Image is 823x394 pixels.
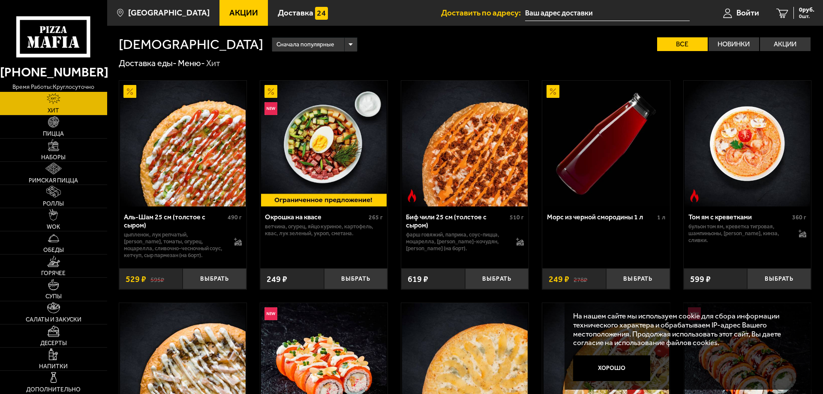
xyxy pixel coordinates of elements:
[264,102,277,115] img: Новинка
[267,275,287,283] span: 249 ₽
[657,214,665,221] span: 1 л
[40,340,67,346] span: Десерты
[264,307,277,320] img: Новинка
[119,58,177,68] a: Доставка еды-
[123,85,136,98] img: Акционный
[261,81,387,206] img: Окрошка на квасе
[124,213,225,229] div: Аль-Шам 25 см (толстое с сыром)
[465,268,529,289] button: Выбрать
[406,231,508,252] p: фарш говяжий, паприка, соус-пицца, моцарелла, [PERSON_NAME]-кочудян, [PERSON_NAME] (на борт).
[265,213,366,221] div: Окрошка на квасе
[525,5,690,21] input: Ваш адрес доставки
[43,131,64,137] span: Пицца
[47,224,60,230] span: WOK
[43,201,64,207] span: Роллы
[685,81,810,206] img: Том ям с креветками
[324,268,388,289] button: Выбрать
[747,268,811,289] button: Выбрать
[315,7,328,20] img: 15daf4d41897b9f0e9f617042186c801.svg
[120,81,246,206] img: Аль-Шам 25 см (толстое с сыром)
[547,85,559,98] img: Акционный
[150,275,164,283] s: 595 ₽
[369,214,383,221] span: 265 г
[736,9,759,17] span: Войти
[260,81,387,206] a: АкционныйНовинкаОкрошка на квасе
[441,9,525,17] span: Доставить по адресу:
[45,294,62,300] span: Супы
[26,317,81,323] span: Салаты и закуски
[119,37,263,51] h1: [DEMOGRAPHIC_DATA]
[229,9,258,17] span: Акции
[408,275,428,283] span: 619 ₽
[228,214,242,221] span: 490 г
[41,270,66,276] span: Горячее
[265,223,383,237] p: ветчина, огурец, яйцо куриное, картофель, квас, лук зеленый, укроп, сметана.
[276,36,334,53] span: Сначала популярные
[401,81,529,206] a: Острое блюдоБиф чили 25 см (толстое с сыром)
[126,275,146,283] span: 529 ₽
[510,214,524,221] span: 510 г
[547,213,655,221] div: Морс из черной смородины 1 л
[657,37,708,51] label: Все
[799,14,814,19] span: 0 шт.
[574,275,587,283] s: 278 ₽
[709,37,759,51] label: Новинки
[178,58,205,68] a: Меню-
[684,81,811,206] a: Острое блюдоТом ям с креветками
[183,268,246,289] button: Выбрать
[402,81,528,206] img: Биф чили 25 см (толстое с сыром)
[278,9,313,17] span: Доставка
[688,223,790,244] p: бульон том ям, креветка тигровая, шампиньоны, [PERSON_NAME], кинза, сливки.
[48,108,59,114] span: Хит
[128,9,210,17] span: [GEOGRAPHIC_DATA]
[792,214,806,221] span: 360 г
[542,81,670,206] a: АкционныйМорс из черной смородины 1 л
[573,355,650,381] button: Хорошо
[688,213,790,221] div: Том ям с креветками
[690,275,711,283] span: 599 ₽
[549,275,569,283] span: 249 ₽
[41,155,66,161] span: Наборы
[544,81,669,206] img: Морс из черной смородины 1 л
[688,189,701,202] img: Острое блюдо
[760,37,811,51] label: Акции
[119,81,246,206] a: АкционныйАль-Шам 25 см (толстое с сыром)
[43,247,64,253] span: Обеды
[573,312,798,347] p: На нашем сайте мы используем cookie для сбора информации технического характера и обрабатываем IP...
[264,85,277,98] img: Акционный
[124,231,225,259] p: цыпленок, лук репчатый, [PERSON_NAME], томаты, огурец, моцарелла, сливочно-чесночный соус, кетчуп...
[29,178,78,184] span: Римская пицца
[799,7,814,13] span: 0 руб.
[405,189,418,202] img: Острое блюдо
[606,268,670,289] button: Выбрать
[406,213,508,229] div: Биф чили 25 см (толстое с сыром)
[206,58,220,69] div: Хит
[39,364,68,370] span: Напитки
[26,387,81,393] span: Дополнительно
